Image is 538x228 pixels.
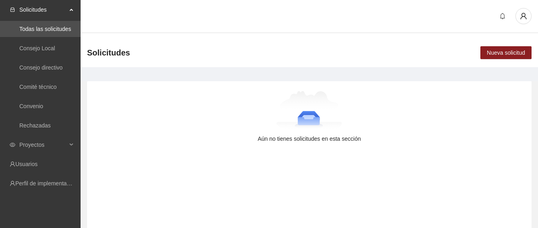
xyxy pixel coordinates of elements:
button: Nueva solicitud [480,46,532,59]
a: Todas las solicitudes [19,26,71,32]
span: bell [496,13,509,19]
div: Aún no tienes solicitudes en esta sección [100,134,519,143]
a: Comité técnico [19,84,57,90]
a: Usuarios [15,161,37,167]
a: Perfil de implementadora [15,180,78,187]
a: Rechazadas [19,122,51,129]
span: Solicitudes [19,2,67,18]
button: bell [496,10,509,23]
a: Consejo Local [19,45,55,51]
img: Aún no tienes solicitudes en esta sección [276,91,342,131]
span: Solicitudes [87,46,130,59]
button: user [515,8,532,24]
span: inbox [10,7,15,12]
span: Proyectos [19,137,67,153]
span: user [516,12,531,20]
a: Consejo directivo [19,64,62,71]
span: Nueva solicitud [487,48,525,57]
a: Convenio [19,103,43,109]
span: eye [10,142,15,148]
